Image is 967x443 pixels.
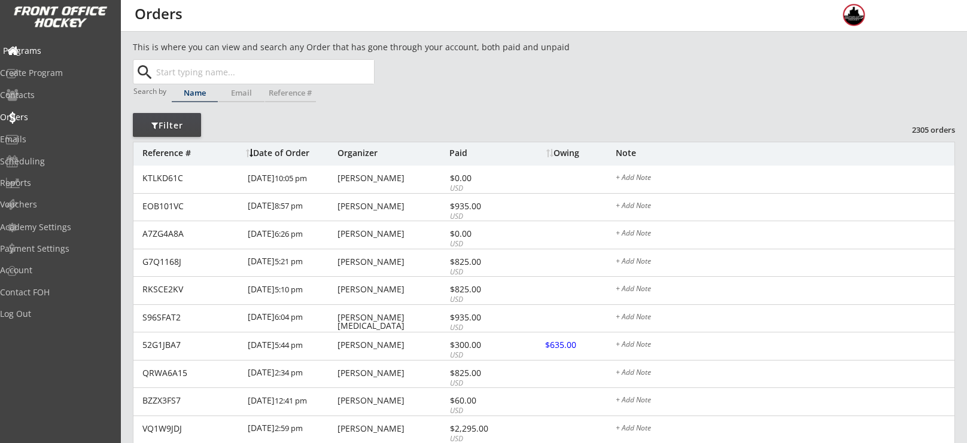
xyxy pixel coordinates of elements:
div: Organizer [337,149,446,157]
div: + Add Note [616,341,954,350]
div: [DATE] [248,249,335,276]
div: + Add Note [616,285,954,295]
div: USD [450,378,514,389]
div: RKSCE2KV [142,285,241,294]
div: + Add Note [616,258,954,267]
font: 5:10 pm [275,284,303,295]
div: BZZX3FS7 [142,396,241,405]
div: $0.00 [450,230,514,238]
font: 10:05 pm [275,173,307,184]
font: 8:57 pm [275,200,303,211]
font: 2:59 pm [275,423,303,433]
div: QRWA6A15 [142,369,241,377]
div: USD [450,267,514,277]
div: A7ZG4A8A [142,230,241,238]
div: [DATE] [248,388,335,415]
div: + Add Note [616,396,954,406]
div: $2,295.00 [450,424,514,433]
div: $825.00 [450,285,514,294]
font: 5:44 pm [275,340,303,350]
font: 6:26 pm [275,228,303,239]
div: USD [450,184,514,194]
div: USD [450,323,514,333]
div: $60.00 [450,396,514,405]
div: [PERSON_NAME] [337,174,446,182]
div: [PERSON_NAME] [337,285,446,294]
div: This is where you can view and search any Order that has gone through your account, both paid and... [133,41,638,53]
div: EOB101VC [142,202,241,210]
div: USD [450,350,514,360]
input: Start typing name... [154,60,374,84]
div: $825.00 [450,258,514,266]
div: [PERSON_NAME] [337,230,446,238]
div: 52G1JBA7 [142,341,241,349]
div: KTLKD61C [142,174,241,182]
button: search [135,63,154,82]
div: VQ1W9JDJ [142,424,241,433]
div: Date of Order [246,149,335,157]
div: USD [450,406,514,416]
div: Search by [133,87,168,95]
div: [PERSON_NAME][MEDICAL_DATA] [337,313,446,330]
div: + Add Note [616,202,954,212]
div: S96SFAT2 [142,313,241,322]
div: $300.00 [450,341,514,349]
div: 2305 orders [893,124,955,135]
div: + Add Note [616,424,954,434]
div: [PERSON_NAME] [337,424,446,433]
div: Programs [3,47,111,55]
div: + Add Note [616,174,954,184]
div: Paid [449,149,514,157]
div: [DATE] [248,166,335,193]
div: + Add Note [616,369,954,378]
div: + Add Note [616,230,954,239]
div: USD [450,239,514,249]
div: Name [172,89,218,97]
div: [DATE] [248,194,335,221]
div: [DATE] [248,305,335,332]
div: [DATE] [248,360,335,387]
div: [PERSON_NAME] [337,341,446,349]
div: [DATE] [248,416,335,443]
div: [DATE] [248,221,335,248]
div: $935.00 [450,202,514,210]
font: 2:34 pm [275,367,303,378]
div: [DATE] [248,277,335,304]
div: [PERSON_NAME] [337,369,446,377]
div: Owing [546,149,615,157]
div: Note [616,149,954,157]
div: [PERSON_NAME] [337,396,446,405]
div: Email [218,89,264,97]
div: Filter [133,120,201,132]
div: USD [450,295,514,305]
div: $935.00 [450,313,514,322]
div: Reference # [265,89,316,97]
div: USD [450,212,514,222]
div: [PERSON_NAME] [337,258,446,266]
div: Reference # [142,149,240,157]
div: G7Q1168J [142,258,241,266]
font: 5:21 pm [275,256,303,267]
div: [DATE] [248,332,335,359]
div: + Add Note [616,313,954,323]
div: $0.00 [450,174,514,182]
font: 6:04 pm [275,311,303,322]
div: [PERSON_NAME] [337,202,446,210]
div: $825.00 [450,369,514,377]
font: 12:41 pm [275,395,307,406]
